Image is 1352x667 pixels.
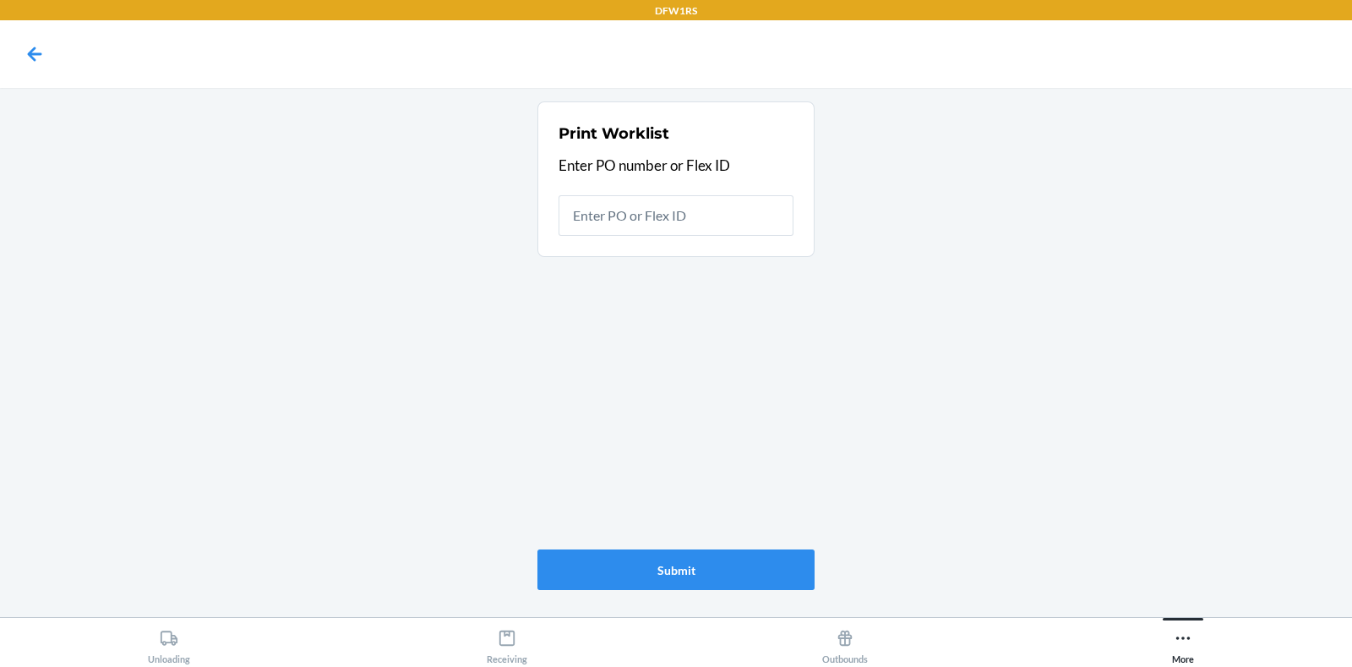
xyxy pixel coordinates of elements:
[338,618,676,664] button: Receiving
[676,618,1014,664] button: Outbounds
[822,622,868,664] div: Outbounds
[559,195,793,236] input: Enter PO or Flex ID
[655,3,697,19] p: DFW1RS
[1172,622,1194,664] div: More
[559,123,669,145] h2: Print Worklist
[487,622,527,664] div: Receiving
[559,155,793,177] p: Enter PO number or Flex ID
[148,622,190,664] div: Unloading
[537,549,815,590] button: Submit
[1014,618,1352,664] button: More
